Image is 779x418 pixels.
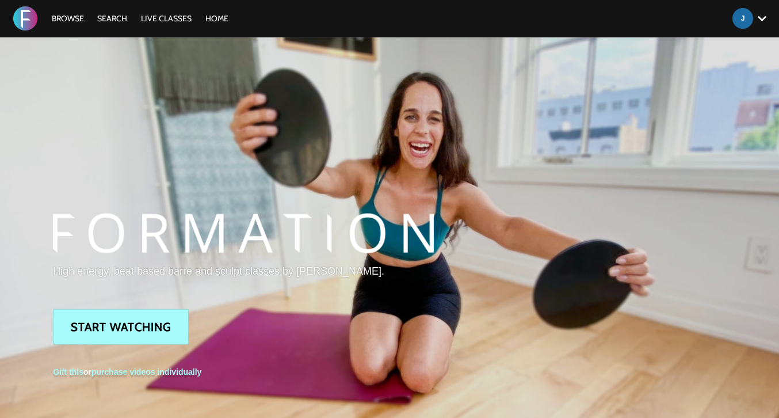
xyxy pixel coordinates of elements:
[135,13,197,24] a: LIVE CLASSES
[200,13,234,24] a: HOME
[91,13,133,24] a: Search
[53,309,189,345] a: Start Watching
[53,264,434,279] p: High energy, beat based barre and sculpt classes by [PERSON_NAME].
[46,13,235,24] nav: Primary
[53,367,83,377] a: Gift this
[13,6,37,31] img: FORMATION
[53,367,201,377] span: or
[46,13,90,24] a: Browse
[91,367,201,377] a: purchase videos individually
[53,214,434,253] img: FORMATION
